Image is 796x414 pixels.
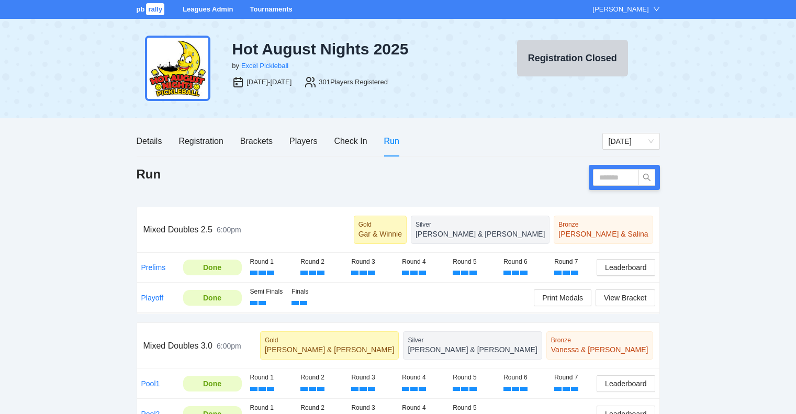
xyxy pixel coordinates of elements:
div: Done [191,378,234,389]
div: Done [191,262,234,273]
span: Print Medals [542,292,583,304]
div: Bronze [558,220,648,229]
div: Round 1 [250,373,293,383]
a: Tournaments [250,5,292,13]
button: View Bracket [596,289,655,306]
div: Round 4 [402,373,444,383]
div: Round 1 [250,257,293,267]
div: Brackets [240,135,273,148]
img: hot-aug.png [145,36,210,101]
div: Vanessa & [PERSON_NAME] [551,344,648,355]
button: Leaderboard [597,375,655,392]
span: Leaderboard [605,378,646,389]
a: Pool1 [141,379,160,388]
div: Players [289,135,317,148]
div: Bronze [551,336,648,344]
div: Gold [358,220,402,229]
a: pbrally [137,5,166,13]
div: Round 2 [300,373,343,383]
div: Round 2 [300,257,343,267]
div: Round 6 [503,257,546,267]
div: Round 4 [402,403,444,413]
div: Registration [178,135,223,148]
span: Sunday [609,133,654,149]
div: Silver [416,220,545,229]
button: Registration Closed [517,40,628,76]
div: Round 5 [453,373,495,383]
div: Gar & Winnie [358,229,402,239]
div: Round 3 [351,373,394,383]
span: search [639,173,655,182]
div: 301 Players Registered [319,77,388,87]
div: [PERSON_NAME] & Salina [558,229,648,239]
span: pb [137,5,145,13]
a: Excel Pickleball [241,62,288,70]
a: Leagues Admin [183,5,233,13]
div: Round 5 [453,403,495,413]
div: Round 7 [554,373,597,383]
div: Details [137,135,162,148]
div: [PERSON_NAME] [593,4,649,15]
div: [DATE]-[DATE] [246,77,292,87]
div: Round 3 [351,257,394,267]
div: by [232,61,239,71]
div: Done [191,292,234,304]
span: rally [146,3,164,15]
span: down [653,6,660,13]
div: [PERSON_NAME] & [PERSON_NAME] [265,344,394,355]
span: 6:00pm [217,226,241,234]
div: [PERSON_NAME] & [PERSON_NAME] [408,344,537,355]
a: Playoff [141,294,164,302]
div: Gold [265,336,394,344]
div: [PERSON_NAME] & [PERSON_NAME] [416,229,545,239]
span: 6:00pm [217,342,241,350]
div: Run [384,135,399,148]
button: Leaderboard [597,259,655,276]
div: Finals [292,287,325,297]
div: Round 1 [250,403,293,413]
div: Check In [334,135,367,148]
span: Mixed Doubles 3.0 [143,341,213,350]
h1: Run [137,166,161,183]
div: Hot August Nights 2025 [232,40,477,59]
div: Silver [408,336,537,344]
div: Semi Finals [250,287,284,297]
button: Print Medals [534,289,591,306]
span: View Bracket [604,292,646,304]
span: Leaderboard [605,262,646,273]
div: Round 3 [351,403,394,413]
a: Prelims [141,263,166,272]
div: Round 6 [503,373,546,383]
div: Round 2 [300,403,343,413]
div: Round 4 [402,257,444,267]
div: Round 5 [453,257,495,267]
span: Mixed Doubles 2.5 [143,225,213,234]
button: search [638,169,655,186]
div: Round 7 [554,257,597,267]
